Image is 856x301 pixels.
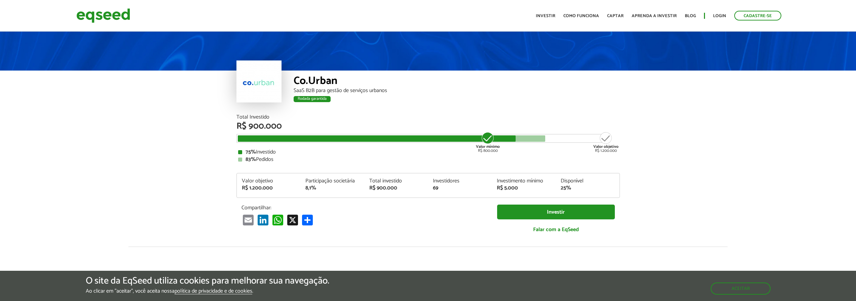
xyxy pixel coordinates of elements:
strong: 83% [246,155,256,164]
a: Falar com a EqSeed [497,223,615,236]
div: Participação societária [305,178,359,184]
div: Disponível [561,178,615,184]
div: Investido [238,149,618,155]
div: Investimento mínimo [497,178,551,184]
div: Rodada garantida [294,96,331,102]
div: R$ 900.000 [369,185,423,191]
div: R$ 1.200.000 [593,131,619,153]
a: Aprenda a investir [632,14,677,18]
div: Valor objetivo [242,178,296,184]
a: Como funciona [563,14,599,18]
a: X [286,214,299,225]
div: 25% [561,185,615,191]
div: R$ 1.200.000 [242,185,296,191]
div: R$ 900.000 [236,122,620,131]
a: política de privacidade e de cookies [175,289,252,294]
div: R$ 5.000 [497,185,551,191]
div: Co.Urban [294,76,620,88]
strong: Valor mínimo [476,143,500,150]
a: Cadastre-se [734,11,781,20]
a: Share [301,214,314,225]
a: Investir [497,205,615,220]
div: Investidores [433,178,487,184]
p: Ao clicar em "aceitar", você aceita nossa . [86,288,329,294]
div: 8,1% [305,185,359,191]
button: Aceitar [711,283,771,295]
strong: Valor objetivo [593,143,619,150]
a: WhatsApp [271,214,285,225]
p: Compartilhar: [241,205,487,211]
a: Blog [685,14,696,18]
strong: 75% [246,147,256,157]
a: Email [241,214,255,225]
div: Total Investido [236,115,620,120]
a: Investir [536,14,555,18]
div: Pedidos [238,157,618,162]
div: Total investido [369,178,423,184]
div: SaaS B2B para gestão de serviços urbanos [294,88,620,93]
div: R$ 800.000 [475,131,500,153]
img: EqSeed [76,7,130,25]
h5: O site da EqSeed utiliza cookies para melhorar sua navegação. [86,276,329,286]
a: Login [713,14,726,18]
div: 69 [433,185,487,191]
a: Captar [607,14,624,18]
a: LinkedIn [256,214,270,225]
